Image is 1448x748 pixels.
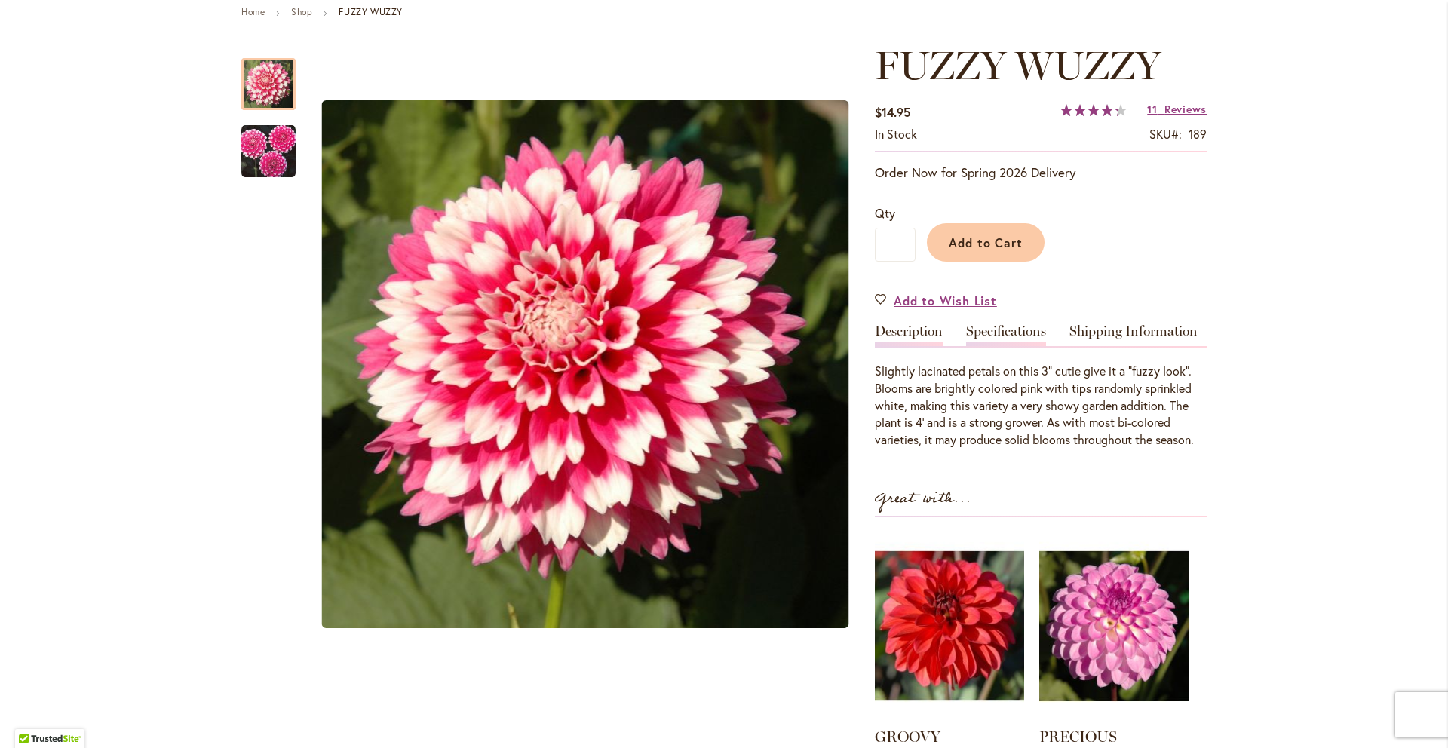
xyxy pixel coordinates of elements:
div: 189 [1189,126,1207,143]
div: Detailed Product Info [875,324,1207,449]
strong: Great with... [875,486,971,511]
img: GROOVY [875,532,1024,719]
a: Description [875,324,943,346]
iframe: Launch Accessibility Center [11,694,54,737]
div: FUZZY WUZZYFUZZY WUZZY [311,43,860,686]
a: PRECIOUS [1039,728,1117,746]
a: Shop [291,6,312,17]
strong: SKU [1149,126,1182,142]
span: Add to Cart [949,235,1023,250]
div: Availability [875,126,917,143]
a: GROOVY [875,728,940,746]
div: FUZZY WUZZY [311,43,860,686]
a: 11 Reviews [1147,102,1207,116]
span: FUZZY WUZZY [875,41,1161,89]
div: FUZZY WUZZY [241,110,296,177]
div: 86% [1060,104,1127,116]
div: Slightly lacinated petals on this 3" cutie give it a "fuzzy look". Blooms are brightly colored pi... [875,363,1207,449]
a: Add to Wish List [875,292,997,309]
span: $14.95 [875,104,910,120]
a: Home [241,6,265,17]
img: PRECIOUS [1039,532,1189,719]
strong: FUZZY WUZZY [339,6,403,17]
span: In stock [875,126,917,142]
span: 11 [1147,102,1157,116]
span: Add to Wish List [894,292,997,309]
img: FUZZY WUZZY [322,100,849,628]
a: Specifications [966,324,1046,346]
span: Reviews [1164,102,1207,116]
button: Add to Cart [927,223,1045,262]
span: Qty [875,205,895,221]
img: FUZZY WUZZY [241,124,296,179]
a: Shipping Information [1069,324,1198,346]
div: FUZZY WUZZY [241,43,311,110]
p: Order Now for Spring 2026 Delivery [875,164,1207,182]
div: Product Images [311,43,929,686]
